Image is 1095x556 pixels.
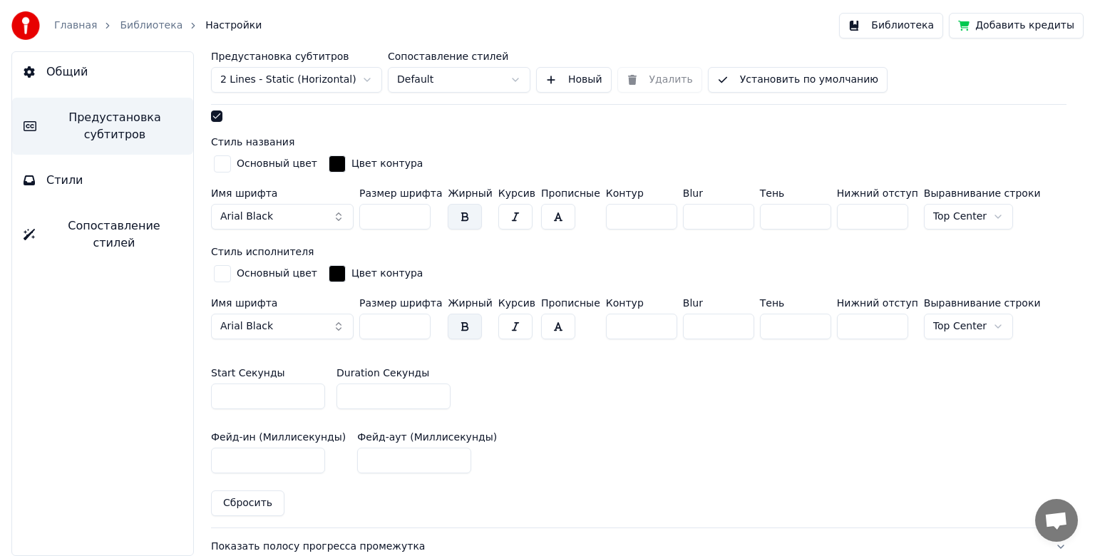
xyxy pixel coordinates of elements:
[336,368,429,378] label: Duration Секунды
[46,217,182,252] span: Сопоставление стилей
[205,19,262,33] span: Настройки
[46,172,83,189] span: Стили
[541,298,600,308] label: Прописные
[760,298,831,308] label: Тень
[683,298,754,308] label: Blur
[211,262,320,285] button: Основный цвет
[541,188,600,198] label: Прописные
[120,19,182,33] a: Библиотека
[1035,499,1078,542] a: Открытый чат
[211,368,285,378] label: Start Секунды
[606,298,677,308] label: Контур
[211,540,1044,554] div: Показать полосу прогресса промежутка
[924,188,1041,198] label: Выравнивание строки
[12,206,193,263] button: Сопоставление стилей
[211,247,314,257] label: Стиль исполнителя
[536,67,612,93] button: Новый
[448,188,492,198] label: Жирный
[11,11,40,40] img: youka
[924,298,1041,308] label: Выравнивание строки
[211,432,346,442] label: Фейд-ин (Миллисекунды)
[351,157,423,171] div: Цвет контура
[237,267,317,281] div: Основный цвет
[606,188,677,198] label: Контур
[760,188,831,198] label: Тень
[211,490,284,516] button: Сбросить
[211,153,320,175] button: Основный цвет
[837,188,918,198] label: Нижний отступ
[220,319,273,334] span: Arial Black
[211,298,354,308] label: Имя шрифта
[211,51,382,61] label: Предустановка субтитров
[12,98,193,155] button: Предустановка субтитров
[54,19,97,33] a: Главная
[357,432,497,442] label: Фейд-аут (Миллисекунды)
[359,298,442,308] label: Размер шрифта
[837,298,918,308] label: Нижний отступ
[351,267,423,281] div: Цвет контура
[46,63,88,81] span: Общий
[211,137,294,147] label: Стиль названия
[683,188,754,198] label: Blur
[211,188,354,198] label: Имя шрифта
[498,298,535,308] label: Курсив
[326,262,426,285] button: Цвет контура
[448,298,492,308] label: Жирный
[388,51,530,61] label: Сопоставление стилей
[839,13,943,38] button: Библиотека
[949,13,1084,38] button: Добавить кредиты
[12,52,193,92] button: Общий
[48,109,182,143] span: Предустановка субтитров
[54,19,262,33] nav: breadcrumb
[708,67,888,93] button: Установить по умолчанию
[12,160,193,200] button: Стили
[326,153,426,175] button: Цвет контура
[359,188,442,198] label: Размер шрифта
[220,210,273,224] span: Arial Black
[498,188,535,198] label: Курсив
[237,157,317,171] div: Основный цвет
